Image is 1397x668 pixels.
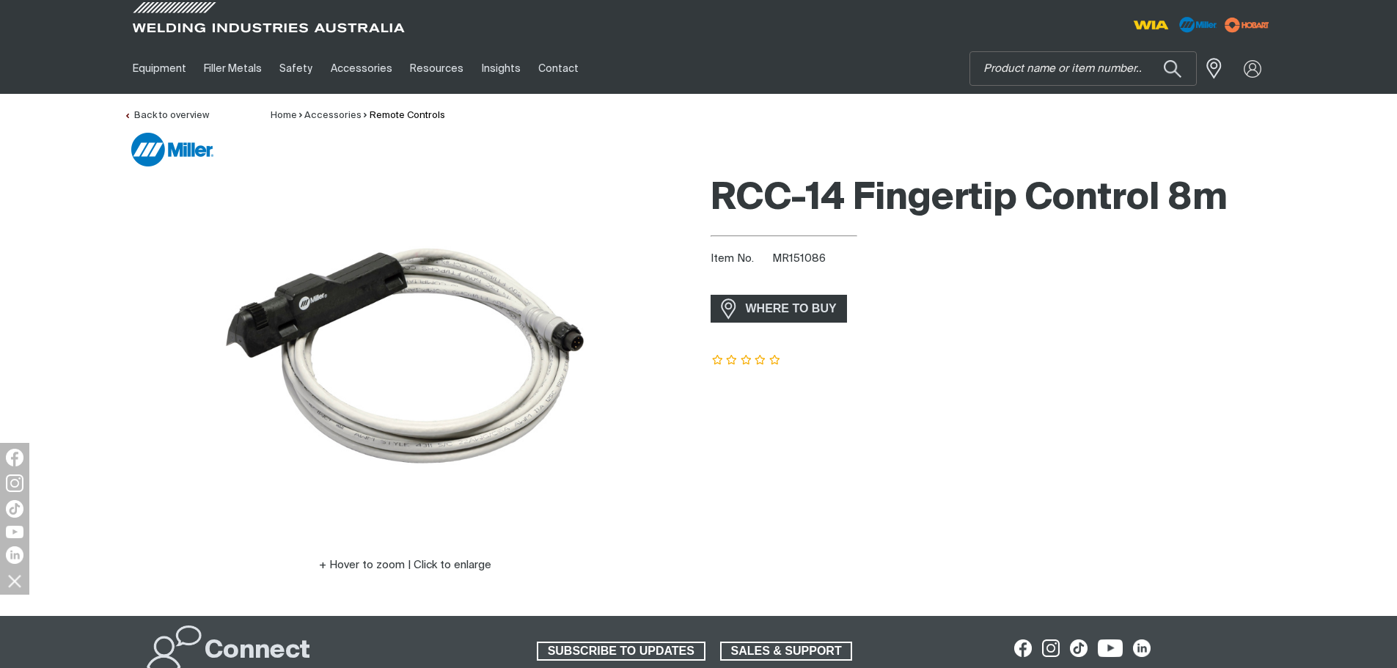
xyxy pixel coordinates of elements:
span: SALES & SUPPORT [722,642,851,661]
img: hide socials [2,568,27,593]
img: Instagram [6,474,23,492]
a: Back to overview of Remote Controls [124,111,209,120]
a: SUBSCRIBE TO UPDATES [537,642,705,661]
a: Accessories [322,43,401,94]
span: Item No. [711,251,770,268]
a: Accessories [304,111,362,120]
span: WHERE TO BUY [736,297,846,320]
h1: RCC-14 Fingertip Control 8m [711,175,1274,223]
a: WHERE TO BUY [711,295,848,322]
img: TikTok [6,500,23,518]
span: SUBSCRIBE TO UPDATES [538,642,704,661]
a: Resources [401,43,472,94]
img: Miller [131,133,213,166]
img: miller [1220,14,1274,36]
img: RCC-14 Fingertip Control - 8m [222,168,589,535]
a: Home [271,111,297,120]
a: Safety [271,43,321,94]
img: Facebook [6,449,23,466]
img: LinkedIn [6,546,23,564]
nav: Breadcrumb [271,109,445,123]
span: MR151086 [772,253,826,264]
a: Contact [529,43,587,94]
a: Remote Controls [370,111,445,120]
h2: Connect [205,635,310,667]
a: Filler Metals [195,43,271,94]
button: Search products [1148,51,1198,86]
input: Product name or item number... [970,52,1196,85]
a: Equipment [124,43,195,94]
img: YouTube [6,526,23,538]
a: SALES & SUPPORT [720,642,853,661]
span: Rating: {0} [711,356,782,366]
nav: Main [124,43,986,94]
button: Hover to zoom | Click to enlarge [310,557,500,574]
a: Insights [472,43,529,94]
